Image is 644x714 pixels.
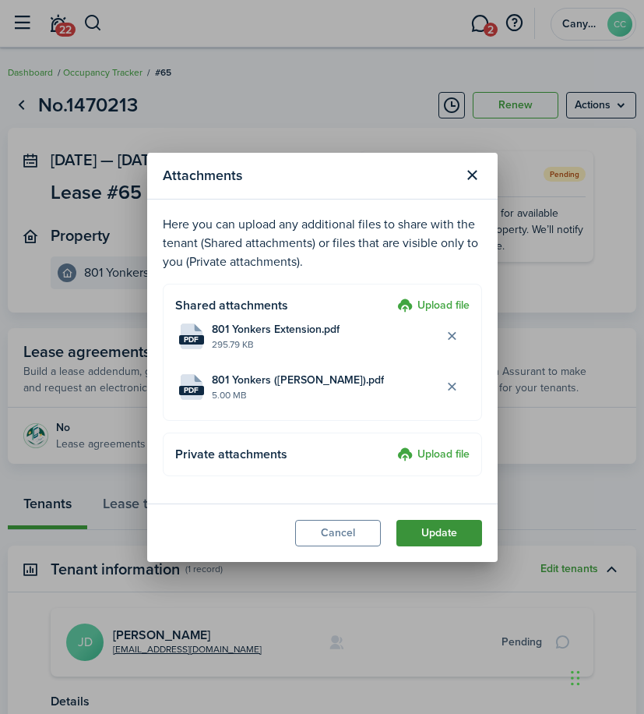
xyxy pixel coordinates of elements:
[212,372,384,388] span: 801 Yonkers ([PERSON_NAME]).pdf
[439,373,466,400] button: Delete file
[459,162,486,189] button: Close modal
[212,388,439,402] file-size: 5.00 MB
[396,520,482,546] button: Update
[179,374,204,400] file-icon: File
[163,215,482,271] p: Here you can upload any additional files to share with the tenant (Shared attachments) or files t...
[295,520,381,546] button: Cancel
[163,161,456,191] modal-title: Attachments
[179,335,204,345] file-extension: pdf
[179,323,204,349] file-icon: File
[571,655,580,702] div: Drag
[212,338,439,352] file-size: 295.79 KB
[179,386,204,395] file-extension: pdf
[212,321,340,338] span: 801 Yonkers Extension.pdf
[439,323,466,349] button: Delete file
[566,639,644,714] iframe: Chat Widget
[175,445,392,464] h4: Private attachments
[175,296,392,315] h4: Shared attachments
